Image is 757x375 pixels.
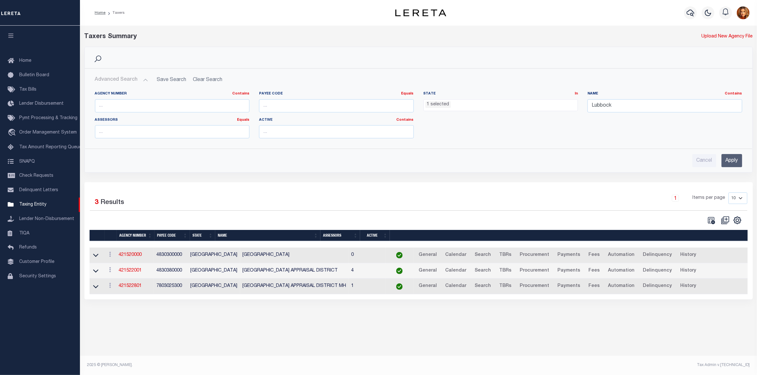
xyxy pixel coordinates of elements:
input: Cancel [692,154,716,167]
a: General [416,266,440,276]
a: Search [472,250,494,260]
a: Fees [586,250,603,260]
label: Name [587,91,742,97]
a: Search [472,281,494,291]
div: Tax Admin v.[TECHNICAL_ID] [423,362,750,368]
li: Taxers [106,10,125,16]
input: ... [95,99,250,112]
input: ... [259,99,414,112]
li: 1 selected [425,101,451,108]
td: [GEOGRAPHIC_DATA] [188,263,240,279]
td: 0 [349,248,386,263]
a: Calendar [442,266,469,276]
span: Lender Non-Disbursement [19,217,74,221]
label: Agency Number [95,91,250,97]
img: check-icon-green.svg [396,283,403,290]
span: Pymt Processing & Tracking [19,116,77,120]
td: 1 [349,279,386,294]
img: logo-dark.svg [395,9,446,16]
span: SNAPQ [19,159,35,164]
a: TBRs [496,266,514,276]
td: [GEOGRAPHIC_DATA] APPRAISAL DISTRICT MH [240,279,349,294]
span: Customer Profile [19,260,54,264]
a: Calendar [442,250,469,260]
a: 1 [672,195,679,202]
label: Payee Code [259,91,414,97]
img: check-icon-green.svg [396,252,403,258]
input: Apply [722,154,742,167]
a: 421522001 [119,268,142,273]
td: 4830380000 [154,263,188,279]
td: [GEOGRAPHIC_DATA] [240,248,349,263]
a: Upload New Agency File [702,33,753,40]
td: [GEOGRAPHIC_DATA] [188,248,240,263]
input: ... [259,125,414,138]
span: 3 [95,199,99,206]
a: General [416,250,440,260]
th: Name: activate to sort column ascending [215,230,320,241]
label: Assessors [95,118,250,123]
label: Results [101,198,124,208]
td: 7803025300 [154,279,188,294]
span: Bulletin Board [19,73,49,77]
a: Delinquency [640,266,675,276]
a: 421520000 [119,253,142,257]
a: TBRs [496,250,514,260]
a: Fees [586,281,603,291]
th: Payee Code: activate to sort column ascending [154,230,190,241]
span: Home [19,59,31,63]
td: 4830300000 [154,248,188,263]
span: Tax Bills [19,87,36,92]
a: Automation [605,281,637,291]
td: [GEOGRAPHIC_DATA] APPRAISAL DISTRICT [240,263,349,279]
a: Calendar [442,281,469,291]
a: Procurement [517,250,552,260]
label: Active [259,118,414,123]
input: ... [95,125,250,138]
td: 4 [349,263,386,279]
a: In [575,92,578,95]
a: Contains [725,92,742,95]
span: Taxing Entity [19,202,46,207]
span: Items per page [693,195,725,202]
span: Tax Amount Reporting Queue [19,145,82,150]
span: Refunds [19,245,37,250]
a: Procurement [517,266,552,276]
a: Automation [605,250,637,260]
a: 421522801 [119,284,142,288]
th: State: activate to sort column ascending [190,230,215,241]
a: History [677,266,699,276]
a: Delinquency [640,281,675,291]
th: Active: activate to sort column ascending [360,230,390,241]
div: 2025 © [PERSON_NAME]. [83,362,419,368]
span: Security Settings [19,274,56,279]
th: Assessors: activate to sort column ascending [320,230,360,241]
img: check-icon-green.svg [396,268,403,274]
a: Procurement [517,281,552,291]
a: History [677,250,699,260]
span: Order Management System [19,130,77,135]
a: History [677,281,699,291]
input: ... [587,99,742,112]
a: Home [95,11,106,15]
a: Payments [555,266,583,276]
div: Taxers Summary [84,32,583,42]
label: State [423,91,578,97]
a: Fees [586,266,603,276]
a: Search [472,266,494,276]
a: Equals [401,92,414,95]
a: TBRs [496,281,514,291]
span: Check Requests [19,174,53,178]
button: Advanced Search [95,74,148,86]
span: Lender Disbursement [19,102,64,106]
a: Payments [555,281,583,291]
span: TIQA [19,231,29,235]
a: Delinquency [640,250,675,260]
th: Agency Number: activate to sort column ascending [117,230,154,241]
a: Contains [232,92,249,95]
td: [GEOGRAPHIC_DATA] [188,279,240,294]
a: Equals [237,118,249,122]
a: Automation [605,266,637,276]
i: travel_explore [8,129,18,137]
span: Delinquent Letters [19,188,58,192]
